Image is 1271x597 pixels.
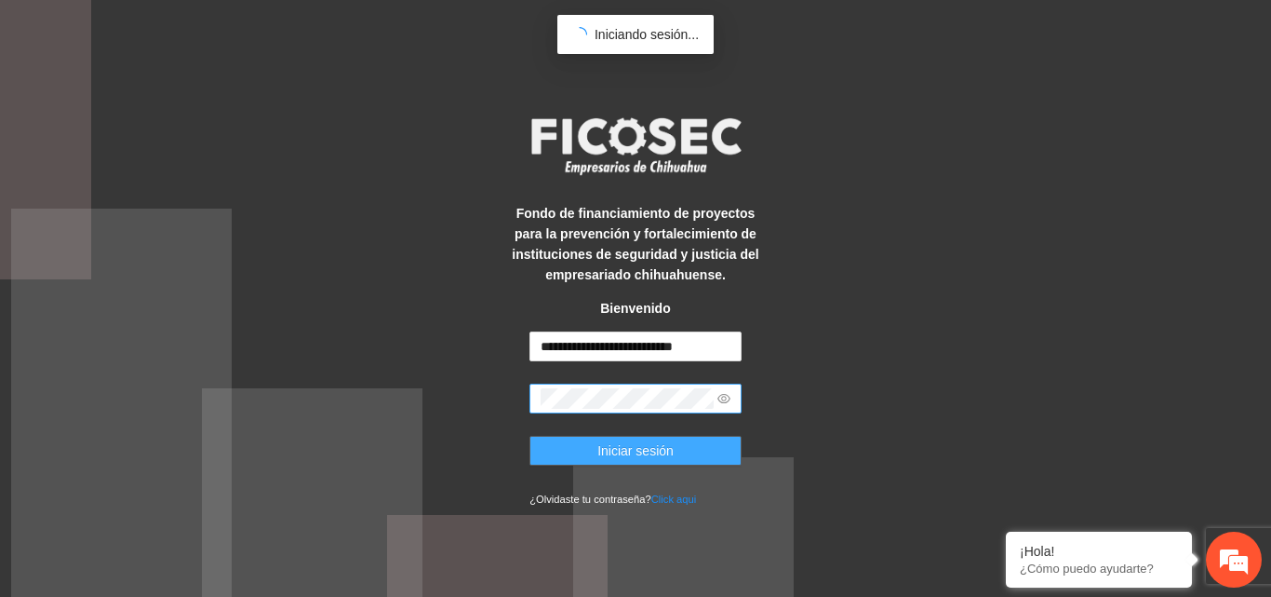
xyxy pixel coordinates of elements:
[1020,544,1178,559] div: ¡Hola!
[9,399,355,464] textarea: Escriba su mensaje y pulse “Intro”
[529,436,742,466] button: Iniciar sesión
[512,206,758,282] strong: Fondo de financiamiento de proyectos para la prevención y fortalecimiento de instituciones de seg...
[97,95,313,119] div: Chatee con nosotros ahora
[108,194,257,382] span: Estamos en línea.
[595,27,699,42] span: Iniciando sesión...
[305,9,350,54] div: Minimizar ventana de chat en vivo
[600,301,670,316] strong: Bienvenido
[717,392,730,405] span: eye
[529,494,696,505] small: ¿Olvidaste tu contraseña?
[572,27,587,42] span: loading
[597,441,674,461] span: Iniciar sesión
[519,112,752,181] img: logo
[651,494,697,505] a: Click aqui
[1020,562,1178,576] p: ¿Cómo puedo ayudarte?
